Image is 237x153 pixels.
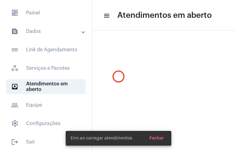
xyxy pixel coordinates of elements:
mat-icon: sidenav icon [11,28,18,35]
span: Serviços e Pacotes [6,61,86,76]
span: Erro ao carregar atendimentos [71,135,132,141]
span: sidenav icon [11,9,18,17]
mat-icon: sidenav icon [103,12,109,19]
span: Atendimentos em aberto [117,10,212,20]
span: sidenav icon [11,120,18,127]
span: Painel [6,6,86,20]
span: Configurações [6,116,86,131]
mat-icon: sidenav icon [11,101,18,109]
mat-panel-title: Dados [11,28,82,35]
button: Fechar [145,133,169,144]
mat-icon: sidenav icon [11,83,18,90]
mat-expansion-panel-header: sidenav iconDados [4,24,92,39]
span: Sair [6,135,86,149]
span: Equipe [6,98,86,112]
mat-icon: sidenav icon [11,46,18,53]
span: Fechar [150,136,164,140]
span: Atendimentos em aberto [6,79,86,94]
span: sidenav icon [11,65,18,72]
span: Link de Agendamento [6,42,86,57]
mat-icon: sidenav icon [11,138,18,146]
